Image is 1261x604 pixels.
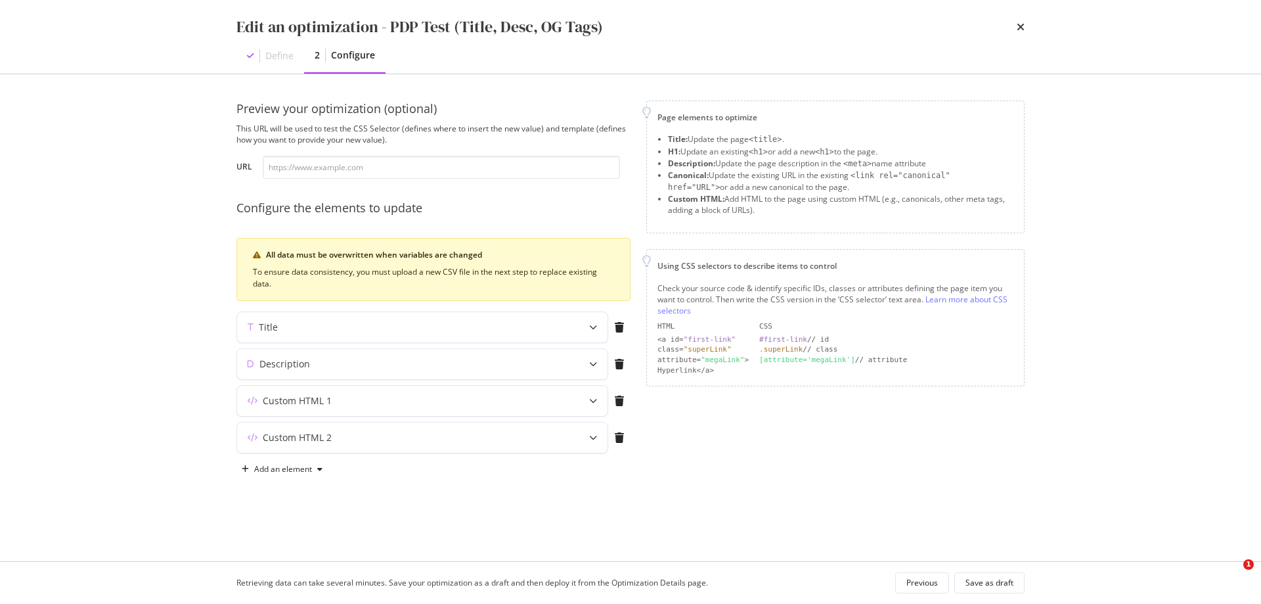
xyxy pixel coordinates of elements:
[331,49,375,62] div: Configure
[684,335,736,344] div: "first-link"
[668,158,715,169] strong: Description:
[1017,16,1025,38] div: times
[236,238,630,301] div: warning banner
[668,146,1013,158] li: Update an existing or add a new to the page.
[668,133,688,145] strong: Title:
[263,156,620,179] input: https://www.example.com
[1216,559,1248,591] iframe: Intercom live chat
[749,147,768,156] span: <h1>
[815,147,834,156] span: <h1>
[668,193,1013,216] li: Add HTML to the page using custom HTML (e.g., canonicals, other meta tags, adding a block of URLs).
[906,577,938,588] div: Previous
[749,135,782,144] span: <title>
[668,170,1013,193] li: Update the existing URL in the existing or add a new canonical to the page.
[657,355,749,365] div: attribute= >
[684,345,732,354] div: "superLink"
[759,345,803,354] div: .superLink
[657,365,749,376] div: Hyperlink</a>
[954,572,1025,593] button: Save as draft
[965,577,1013,588] div: Save as draft
[657,321,749,332] div: HTML
[236,123,630,145] div: This URL will be used to test the CSS Selector (defines where to insert the new value) and templa...
[657,112,1013,123] div: Page elements to optimize
[759,335,1013,345] div: // id
[266,249,614,261] div: All data must be overwritten when variables are changed
[1243,559,1254,570] span: 1
[895,572,949,593] button: Previous
[657,283,1013,316] div: Check your source code & identify specific IDs, classes or attributes defining the page item you ...
[236,101,630,118] div: Preview your optimization (optional)
[668,170,709,181] strong: Canonical:
[759,335,807,344] div: #first-link
[759,355,1013,365] div: // attribute
[668,193,724,204] strong: Custom HTML:
[657,335,749,345] div: <a id=
[668,146,680,157] strong: H1:
[657,260,1013,271] div: Using CSS selectors to describe items to control
[236,459,328,480] button: Add an element
[263,394,332,407] div: Custom HTML 1
[668,133,1013,145] li: Update the page .
[668,171,950,192] span: <link rel="canonical" href="URL">
[259,358,310,371] div: Description
[236,200,630,217] div: Configure the elements to update
[759,321,1013,332] div: CSS
[759,344,1013,355] div: // class
[265,49,294,62] div: Define
[759,356,855,364] div: [attribute='megaLink']
[315,49,320,62] div: 2
[701,356,744,364] div: "megaLink"
[236,161,252,175] label: URL
[236,577,708,588] div: Retrieving data can take several minutes. Save your optimization as a draft and then deploy it fr...
[843,159,872,168] span: <meta>
[259,321,278,334] div: Title
[668,158,1013,170] li: Update the page description in the name attribute
[263,431,332,444] div: Custom HTML 2
[254,465,312,473] div: Add an element
[657,294,1007,316] a: Learn more about CSS selectors
[657,344,749,355] div: class=
[236,16,603,38] div: Edit an optimization - PDP Test (Title, Desc, OG Tags)
[253,266,614,290] div: To ensure data consistency, you must upload a new CSV file in the next step to replace existing d...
